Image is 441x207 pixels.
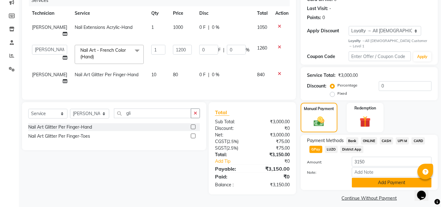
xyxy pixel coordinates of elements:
[71,6,148,20] th: Service
[223,47,224,53] span: |
[32,72,67,77] span: [PERSON_NAME]
[210,151,252,158] div: Total:
[352,178,432,188] button: Add Payment
[307,5,328,12] div: Last Visit:
[199,24,206,31] span: 0 F
[28,133,90,140] div: Nail Art Glitter Per Finger-Toes
[210,173,252,180] div: Paid:
[340,146,363,153] span: District App
[260,158,295,165] div: ₹0
[215,145,226,151] span: SGST
[309,146,322,153] span: GPay
[252,132,294,138] div: ₹3,000.00
[252,119,294,125] div: ₹3,000.00
[354,105,376,111] label: Redemption
[196,6,253,20] th: Disc
[356,115,374,129] img: _gift.svg
[257,72,265,77] span: 840
[304,106,334,112] label: Manual Payment
[329,5,331,12] div: -
[302,170,347,175] label: Note:
[252,182,294,188] div: ₹3,150.00
[210,165,252,172] div: Payable:
[75,24,132,30] span: Nail Extensions Acrylic-Hand
[338,72,358,79] div: ₹3,000.00
[210,138,252,145] div: ( )
[307,28,348,34] div: Apply Discount
[208,24,209,31] span: |
[302,159,347,165] label: Amount:
[151,72,156,77] span: 10
[307,72,336,79] div: Service Total:
[413,52,431,61] button: Apply
[272,6,292,20] th: Action
[307,14,321,21] div: Points:
[310,115,327,128] img: _cash.svg
[210,145,252,151] div: ( )
[396,137,409,145] span: UPI M
[257,24,267,30] span: 1050
[252,138,294,145] div: ₹75.00
[307,53,348,60] div: Coupon Code
[212,72,219,78] span: 0 %
[212,24,219,31] span: 0 %
[349,51,411,61] input: Enter Offer / Coupon Code
[28,124,92,130] div: Nail Art Glitter Per Finger-Hand
[210,182,252,188] div: Balance :
[302,195,437,202] a: Continue Without Payment
[169,6,196,20] th: Price
[252,125,294,132] div: ₹0
[257,45,267,51] span: 1260
[173,24,183,30] span: 1000
[208,72,209,78] span: |
[210,119,252,125] div: Sub Total:
[75,72,138,77] span: Nail Art Glitter Per Finger-Hand
[415,182,435,201] iframe: chat widget
[215,139,227,144] span: CGST
[228,139,237,144] span: 2.5%
[252,145,294,151] div: ₹75.00
[307,83,326,89] div: Discount:
[349,39,365,43] strong: Loyalty →
[246,47,250,53] span: %
[28,6,71,20] th: Technician
[215,109,229,116] span: Total
[337,91,347,96] label: Fixed
[80,47,126,60] span: Nail Art - French Color (Hand)
[114,109,191,118] input: Search or Scan
[252,165,294,172] div: ₹3,150.00
[380,137,393,145] span: CASH
[349,38,432,49] div: All [DEMOGRAPHIC_DATA] Customer → Level 1
[352,157,432,167] input: Amount
[322,14,325,21] div: 0
[346,137,358,145] span: Bank
[210,132,252,138] div: Net:
[325,146,338,153] span: LUZO
[94,54,97,60] a: x
[361,137,377,145] span: ONLINE
[210,125,252,132] div: Discount:
[228,146,237,151] span: 2.5%
[411,137,425,145] span: CARD
[252,151,294,158] div: ₹3,150.00
[337,82,358,88] label: Percentage
[253,6,272,20] th: Total
[352,167,432,177] input: Add Note
[210,158,259,165] a: Add Tip
[199,72,206,78] span: 0 F
[32,24,67,30] span: [PERSON_NAME]
[151,24,154,30] span: 1
[173,72,178,77] span: 80
[252,173,294,180] div: ₹0
[218,47,221,53] span: F
[307,137,344,144] span: Payment Methods
[148,6,169,20] th: Qty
